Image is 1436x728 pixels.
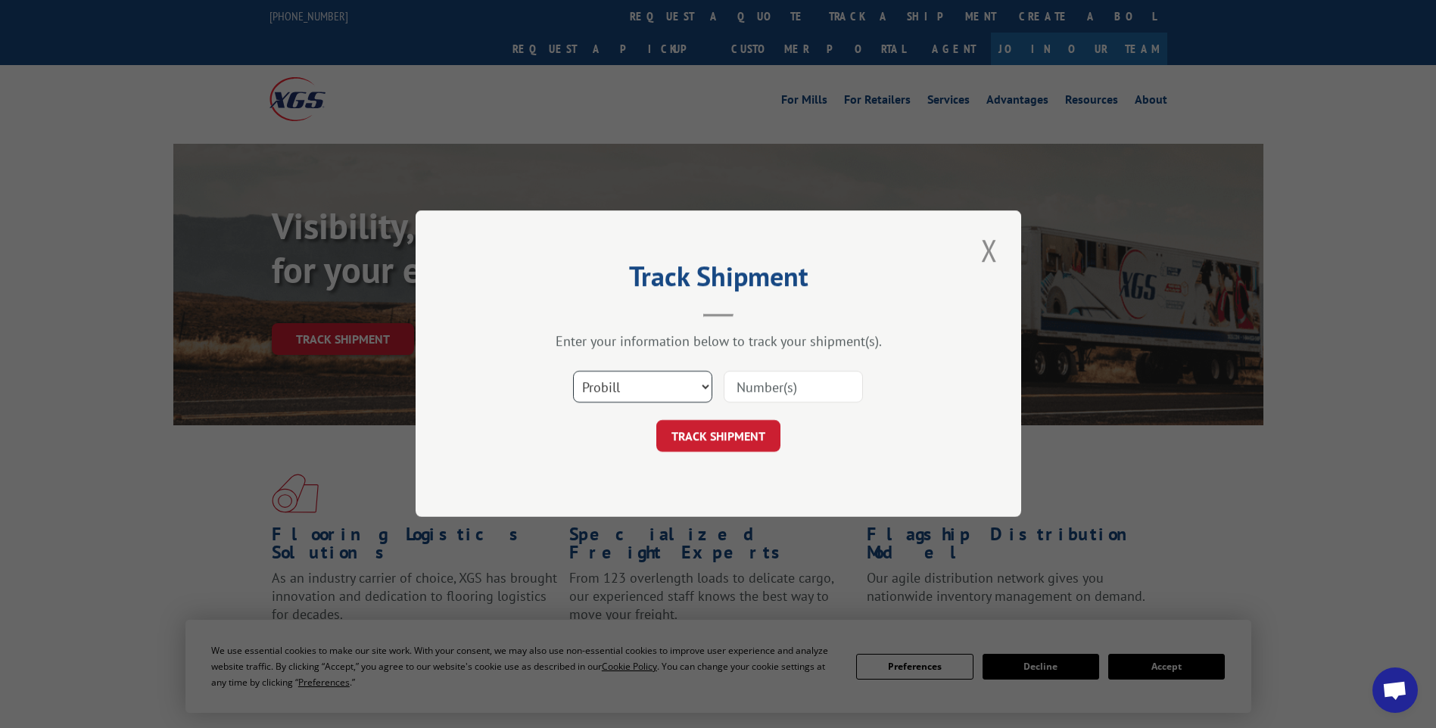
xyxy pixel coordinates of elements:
input: Number(s) [724,372,863,403]
div: Enter your information below to track your shipment(s). [491,333,945,350]
button: TRACK SHIPMENT [656,421,780,453]
a: Open chat [1372,667,1418,713]
h2: Track Shipment [491,266,945,294]
button: Close modal [977,229,1002,271]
